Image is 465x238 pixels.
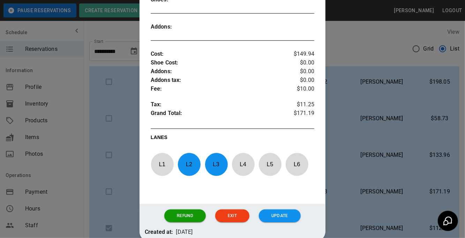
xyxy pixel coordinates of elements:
p: L 6 [285,156,308,172]
p: Addons tax : [151,76,287,85]
button: Refund [164,209,206,222]
p: L 5 [258,156,282,172]
p: LANES [151,134,314,144]
p: Shoe Cost : [151,59,287,67]
p: Grand Total : [151,109,287,120]
p: $171.19 [287,109,314,120]
p: $0.00 [287,59,314,67]
p: Fee : [151,85,287,93]
p: L 4 [232,156,255,172]
p: Created at: [145,228,173,237]
button: Exit [215,209,249,222]
p: L 1 [151,156,174,172]
p: $0.00 [287,76,314,85]
p: $149.94 [287,50,314,59]
button: Update [259,209,301,222]
p: Tax : [151,100,287,109]
p: [DATE] [176,228,193,237]
p: Cost : [151,50,287,59]
p: $0.00 [287,67,314,76]
p: L 3 [205,156,228,172]
p: $10.00 [287,85,314,93]
p: Addons : [151,23,192,31]
p: Addons : [151,67,287,76]
p: L 2 [178,156,201,172]
p: $11.25 [287,100,314,109]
